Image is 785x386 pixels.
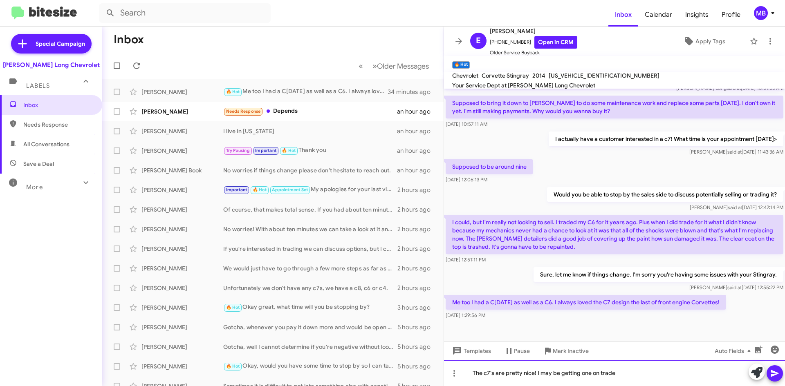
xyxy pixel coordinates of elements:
div: [PERSON_NAME] [141,225,223,233]
span: [PHONE_NUMBER] [490,36,577,49]
span: Auto Fields [715,344,754,358]
button: Apply Tags [662,34,746,49]
span: [DATE] 12:06:13 PM [446,176,487,183]
div: 2 hours ago [397,245,437,253]
span: Apply Tags [695,34,725,49]
div: My apologies for your last visit. KBB is not accurate to the market or the value of a vehicle, so... [223,185,397,194]
span: Important [226,187,247,192]
div: [PERSON_NAME] [141,362,223,370]
div: No worries! With about ten minutes we can take a look at it and determine the vehicle's value. Wo... [223,225,397,233]
span: Needs Response [23,120,93,129]
p: Supposed to be around nine [446,159,533,174]
div: [PERSON_NAME] [141,264,223,272]
span: Pause [514,344,530,358]
span: Older Service Buyback [490,49,577,57]
p: Would you be able to stop by the sales side to discuss potentially selling or trading it? [547,187,783,202]
div: 5 hours ago [397,362,437,370]
span: said at [727,284,742,290]
div: [PERSON_NAME] Long Chevrolet [3,61,100,69]
div: [PERSON_NAME] [141,127,223,135]
div: an hour ago [397,166,437,174]
div: 34 minutes ago [388,88,437,96]
span: E [476,34,481,47]
button: MB [747,6,776,20]
span: All Conversations [23,140,70,148]
span: Inbox [23,101,93,109]
a: Profile [715,3,747,27]
p: Supposed to bring it down to [PERSON_NAME] to do some maintenance work and replace some parts [DA... [446,96,783,118]
p: I actually have a customer interested in a c7! What time is your appointment [DATE]> [549,132,783,146]
span: Templates [451,344,491,358]
span: said at [728,204,742,210]
div: 2 hours ago [397,205,437,214]
span: 🔥 Hot [282,148,296,153]
div: [PERSON_NAME] [141,323,223,331]
div: [PERSON_NAME] [141,107,223,116]
div: an hour ago [397,107,437,116]
button: Mark Inactive [536,344,595,358]
a: Insights [679,3,715,27]
div: [PERSON_NAME] [141,186,223,194]
div: 2 hours ago [397,284,437,292]
button: Templates [444,344,498,358]
div: Of course, that makes total sense. If you had about ten minutes to stop by I can get you an offer... [223,205,397,214]
span: [PERSON_NAME] [DATE] 11:43:36 AM [689,149,783,155]
button: Pause [498,344,536,358]
span: [DATE] 10:57:11 AM [446,121,487,127]
span: said at [727,149,742,155]
span: 🔥 Hot [226,305,240,310]
div: I live in [US_STATE] [223,127,397,135]
div: We would just have to go through a few more steps as far as financing goes, but typically it isn'... [223,264,397,272]
div: an hour ago [397,127,437,135]
span: « [359,61,363,71]
button: Next [368,58,434,74]
div: No worries if things change please don't hesitate to reach out. [223,166,397,174]
input: Search [99,3,271,23]
div: 5 hours ago [397,343,437,351]
div: 3 hours ago [397,303,437,312]
div: [PERSON_NAME] [141,343,223,351]
a: Calendar [638,3,679,27]
span: Mark Inactive [553,344,589,358]
small: 🔥 Hot [452,61,470,69]
a: Inbox [608,3,638,27]
span: Save a Deal [23,160,54,168]
span: Appointment Set [272,187,308,192]
span: [PERSON_NAME] [DATE] 12:55:22 PM [689,284,783,290]
a: Special Campaign [11,34,92,54]
span: » [372,61,377,71]
span: [PERSON_NAME] [490,26,577,36]
button: Previous [354,58,368,74]
span: 🔥 Hot [226,364,240,369]
span: Your Service Dept at [PERSON_NAME] Long Chevrolet [452,82,595,89]
span: [PERSON_NAME] [DATE] 12:42:14 PM [690,204,783,210]
span: [US_VEHICLE_IDENTIFICATION_NUMBER] [549,72,659,79]
span: Labels [26,82,50,89]
div: MB [754,6,768,20]
span: [DATE] 1:29:56 PM [446,312,485,318]
p: Me too I had a C[DATE] as well as a C6. I always loved the C7 design the last of front engine Cor... [446,295,726,310]
div: [PERSON_NAME] [141,88,223,96]
div: 2 hours ago [397,186,437,194]
span: Important [255,148,276,153]
span: Needs Response [226,109,261,114]
div: 2 hours ago [397,225,437,233]
div: If you're interested in trading we can discuss options, but I cannot give you an offer without se... [223,245,397,253]
span: More [26,183,43,191]
div: Okay, would you have some time to stop by so I can take a look at your vehicle and go over some i... [223,361,397,371]
div: [PERSON_NAME] [141,303,223,312]
div: Okay great, what time will you be stopping by? [223,303,397,312]
div: an hour ago [397,147,437,155]
p: I could, but I'm really not looking to sell. I traded my C6 for it years ago. Plus when I did tra... [446,215,783,254]
div: Gotcha, well I cannot determine if you're negative without looking at your vehicle. Do you have a... [223,343,397,351]
div: Gotcha, whenever you pay it down more and would be open to some different options please reach out. [223,323,397,331]
div: [PERSON_NAME] Book [141,166,223,174]
button: Auto Fields [708,344,760,358]
div: [PERSON_NAME] [141,245,223,253]
span: Try Pausing [226,148,250,153]
h1: Inbox [114,33,144,46]
a: Open in CRM [534,36,577,49]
